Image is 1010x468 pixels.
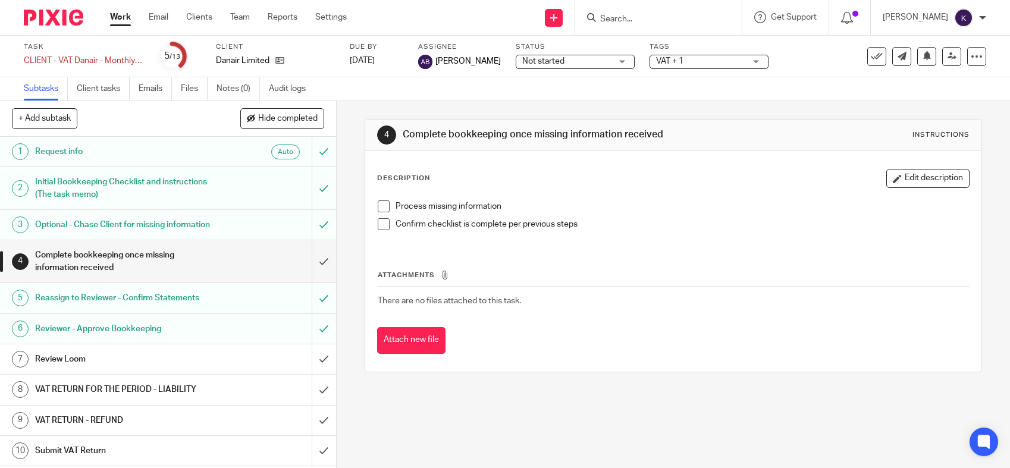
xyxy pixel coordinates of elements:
a: Reports [268,11,297,23]
span: [DATE] [350,56,375,65]
div: 5 [12,290,29,306]
div: 7 [12,351,29,368]
div: 9 [12,412,29,429]
p: Description [377,174,430,183]
h1: VAT RETURN FOR THE PERIOD - LIABILITY [35,381,212,398]
button: Hide completed [240,108,324,128]
a: Settings [315,11,347,23]
span: There are no files attached to this task. [378,297,521,305]
div: 4 [12,253,29,270]
a: Notes (0) [217,77,260,100]
div: CLIENT - VAT Danair - Monthly VAT Return [24,55,143,67]
div: 4 [377,125,396,145]
img: svg%3E [954,8,973,27]
span: [PERSON_NAME] [435,55,501,67]
label: Tags [650,42,769,52]
span: Hide completed [258,114,318,124]
h1: Review Loom [35,350,212,368]
h1: Initial Bookkeeping Checklist and instructions (The task memo) [35,173,212,203]
a: Subtasks [24,77,68,100]
div: 2 [12,180,29,197]
a: Team [230,11,250,23]
span: VAT + 1 [656,57,683,65]
p: Danair Limited [216,55,269,67]
div: 5 [164,49,180,63]
input: Search [599,14,706,25]
span: Not started [522,57,564,65]
a: Emails [139,77,172,100]
label: Status [516,42,635,52]
div: 1 [12,143,29,160]
a: Audit logs [269,77,315,100]
h1: Optional - Chase Client for missing information [35,216,212,234]
img: Pixie [24,10,83,26]
small: /13 [170,54,180,60]
button: Edit description [886,169,970,188]
h1: Reviewer - Approve Bookkeeping [35,320,212,338]
h1: Reassign to Reviewer - Confirm Statements [35,289,212,307]
h1: VAT RETURN - REFUND [35,412,212,429]
div: Auto [271,145,300,159]
a: Client tasks [77,77,130,100]
a: Work [110,11,131,23]
label: Task [24,42,143,52]
h1: Complete bookkeeping once missing information received [35,246,212,277]
h1: Submit VAT Return [35,442,212,460]
h1: Request info [35,143,212,161]
label: Due by [350,42,403,52]
span: Get Support [771,13,817,21]
div: Instructions [912,130,970,140]
div: 3 [12,216,29,233]
button: + Add subtask [12,108,77,128]
a: Clients [186,11,212,23]
p: [PERSON_NAME] [883,11,948,23]
a: Email [149,11,168,23]
a: Files [181,77,208,100]
h1: Complete bookkeeping once missing information received [403,128,699,141]
div: 10 [12,442,29,459]
img: svg%3E [418,55,432,69]
span: Attachments [378,272,435,278]
p: Process missing information [396,200,969,212]
label: Client [216,42,335,52]
div: 8 [12,381,29,398]
p: Confirm checklist is complete per previous steps [396,218,969,230]
label: Assignee [418,42,501,52]
button: Attach new file [377,327,446,354]
div: 6 [12,321,29,337]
